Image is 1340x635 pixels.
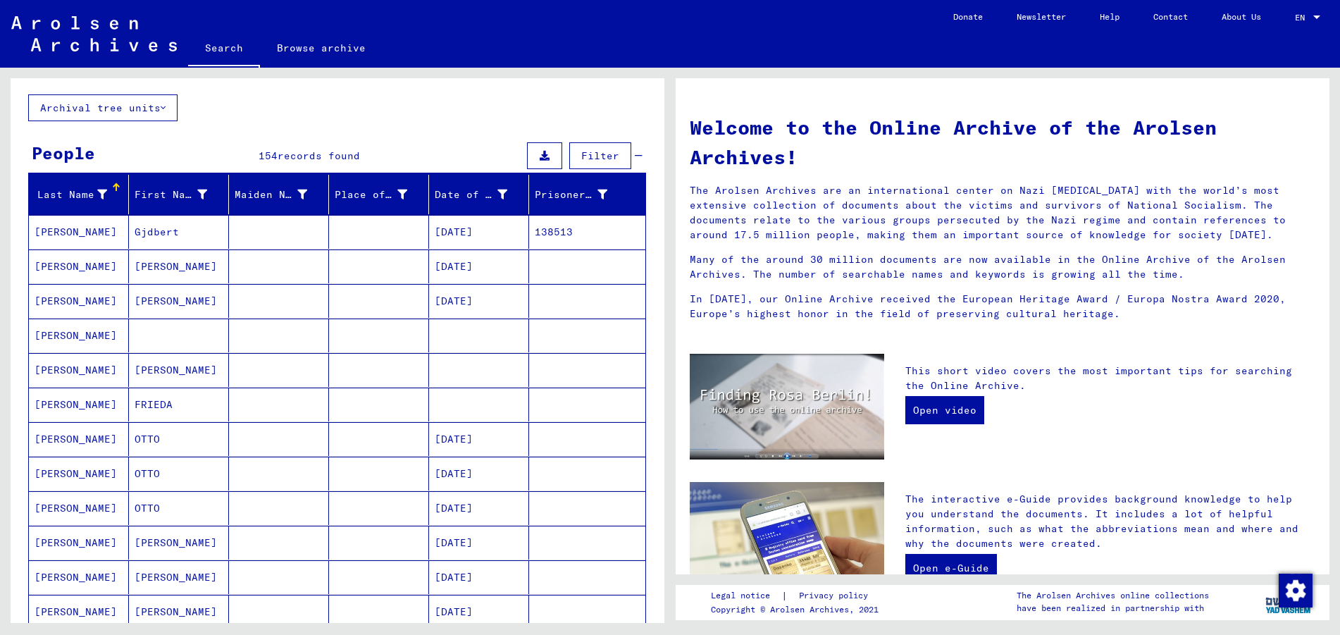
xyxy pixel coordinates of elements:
[29,388,129,421] mat-cell: [PERSON_NAME]
[711,588,885,603] div: |
[235,187,307,202] div: Maiden Name
[235,183,328,206] div: Maiden Name
[905,396,984,424] a: Open video
[188,31,260,68] a: Search
[429,249,529,283] mat-cell: [DATE]
[129,457,229,491] mat-cell: OTTO
[335,183,428,206] div: Place of Birth
[690,292,1315,321] p: In [DATE], our Online Archive received the European Heritage Award / Europa Nostra Award 2020, Eu...
[29,457,129,491] mat-cell: [PERSON_NAME]
[129,491,229,525] mat-cell: OTTO
[129,215,229,249] mat-cell: Gjdbert
[129,353,229,387] mat-cell: [PERSON_NAME]
[29,175,129,214] mat-header-cell: Last Name
[260,31,383,65] a: Browse archive
[129,560,229,594] mat-cell: [PERSON_NAME]
[429,560,529,594] mat-cell: [DATE]
[11,16,177,51] img: Arolsen_neg.svg
[535,183,628,206] div: Prisoner #
[1278,573,1312,607] div: Change consent
[29,249,129,283] mat-cell: [PERSON_NAME]
[905,492,1315,551] p: The interactive e-Guide provides background knowledge to help you understand the documents. It in...
[29,491,129,525] mat-cell: [PERSON_NAME]
[429,175,529,214] mat-header-cell: Date of Birth
[1017,602,1209,615] p: have been realized in partnership with
[129,595,229,629] mat-cell: [PERSON_NAME]
[29,319,129,352] mat-cell: [PERSON_NAME]
[329,175,429,214] mat-header-cell: Place of Birth
[129,388,229,421] mat-cell: FRIEDA
[529,175,645,214] mat-header-cell: Prisoner #
[135,183,228,206] div: First Name
[581,149,619,162] span: Filter
[135,187,207,202] div: First Name
[690,482,884,612] img: eguide.jpg
[569,142,631,169] button: Filter
[535,187,607,202] div: Prisoner #
[711,603,885,616] p: Copyright © Arolsen Archives, 2021
[1263,584,1315,619] img: yv_logo.png
[35,187,107,202] div: Last Name
[429,491,529,525] mat-cell: [DATE]
[29,353,129,387] mat-cell: [PERSON_NAME]
[1017,589,1209,602] p: The Arolsen Archives online collections
[32,140,95,166] div: People
[435,183,528,206] div: Date of Birth
[690,113,1315,172] h1: Welcome to the Online Archive of the Arolsen Archives!
[29,560,129,594] mat-cell: [PERSON_NAME]
[35,183,128,206] div: Last Name
[429,595,529,629] mat-cell: [DATE]
[905,554,997,582] a: Open e-Guide
[278,149,360,162] span: records found
[429,526,529,560] mat-cell: [DATE]
[435,187,507,202] div: Date of Birth
[129,422,229,456] mat-cell: OTTO
[129,284,229,318] mat-cell: [PERSON_NAME]
[259,149,278,162] span: 154
[1295,13,1310,23] span: EN
[690,252,1315,282] p: Many of the around 30 million documents are now available in the Online Archive of the Arolsen Ar...
[29,284,129,318] mat-cell: [PERSON_NAME]
[429,422,529,456] mat-cell: [DATE]
[690,183,1315,242] p: The Arolsen Archives are an international center on Nazi [MEDICAL_DATA] with the world’s most ext...
[129,249,229,283] mat-cell: [PERSON_NAME]
[429,457,529,491] mat-cell: [DATE]
[1279,574,1313,608] img: Change consent
[29,422,129,456] mat-cell: [PERSON_NAME]
[905,364,1315,393] p: This short video covers the most important tips for searching the Online Archive.
[29,595,129,629] mat-cell: [PERSON_NAME]
[429,284,529,318] mat-cell: [DATE]
[788,588,885,603] a: Privacy policy
[690,354,884,460] img: video.jpg
[29,526,129,560] mat-cell: [PERSON_NAME]
[129,526,229,560] mat-cell: [PERSON_NAME]
[529,215,645,249] mat-cell: 138513
[29,215,129,249] mat-cell: [PERSON_NAME]
[28,94,178,121] button: Archival tree units
[229,175,329,214] mat-header-cell: Maiden Name
[711,588,781,603] a: Legal notice
[335,187,407,202] div: Place of Birth
[429,215,529,249] mat-cell: [DATE]
[129,175,229,214] mat-header-cell: First Name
